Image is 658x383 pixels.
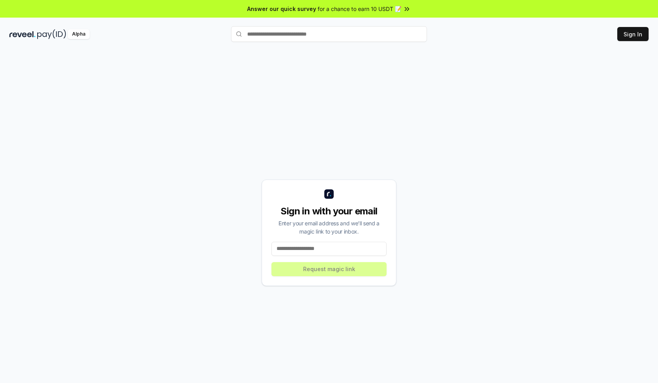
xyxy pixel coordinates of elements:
[271,205,387,218] div: Sign in with your email
[37,29,66,39] img: pay_id
[68,29,90,39] div: Alpha
[247,5,316,13] span: Answer our quick survey
[9,29,36,39] img: reveel_dark
[271,219,387,236] div: Enter your email address and we’ll send a magic link to your inbox.
[617,27,649,41] button: Sign In
[318,5,401,13] span: for a chance to earn 10 USDT 📝
[324,189,334,199] img: logo_small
